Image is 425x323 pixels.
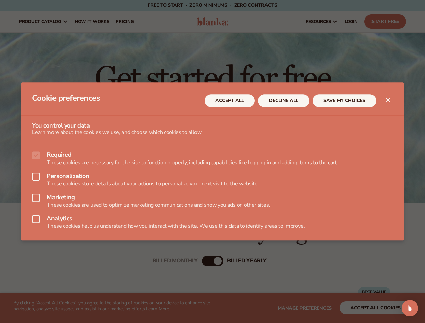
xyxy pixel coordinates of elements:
label: Required [32,151,393,159]
div: Open Intercom Messenger [402,300,418,316]
p: These cookies store details about your actions to personalize your next visit to the website. [32,181,393,187]
button: ACCEPT ALL [205,95,255,107]
h3: You control your data [32,122,393,130]
button: SAVE MY CHOICES [313,95,376,107]
label: Personalization [32,173,393,181]
p: These cookies are used to optimize marketing communications and show you ads on other sites. [32,202,393,208]
button: Close dialog [384,96,392,104]
p: These cookies help us understand how you interact with the site. We use this data to identify are... [32,223,393,230]
p: These cookies are necessary for the site to function properly, including capabilities like loggin... [32,159,393,166]
p: Learn more about the cookies we use, and choose which cookies to allow. [32,130,393,136]
label: Analytics [32,215,393,223]
button: DECLINE ALL [258,95,309,107]
label: Marketing [32,194,393,202]
h2: Cookie preferences [32,93,205,108]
